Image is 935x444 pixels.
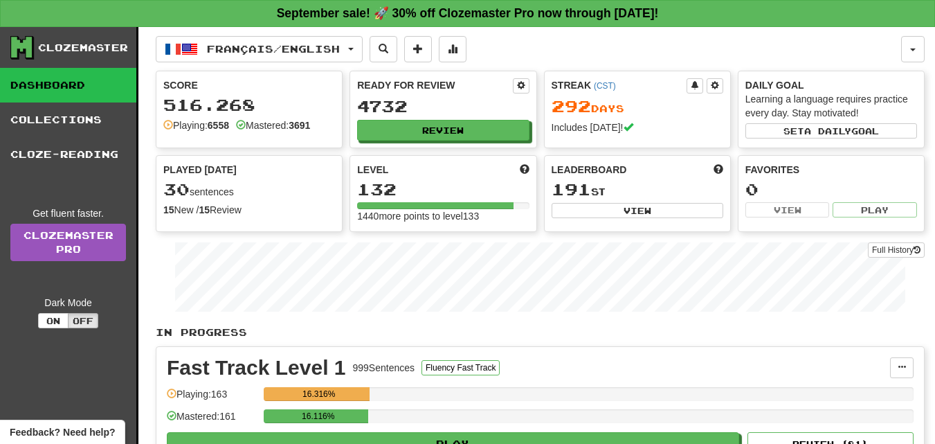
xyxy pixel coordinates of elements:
[552,179,591,199] span: 191
[520,163,529,177] span: Score more points to level up
[357,163,388,177] span: Level
[38,41,128,55] div: Clozemaster
[745,202,830,217] button: View
[208,120,229,131] strong: 6558
[357,181,529,198] div: 132
[714,163,723,177] span: This week in points, UTC
[163,204,174,215] strong: 15
[594,81,616,91] a: (CST)
[745,181,917,198] div: 0
[552,121,723,134] div: Includes [DATE]!
[745,92,917,120] div: Learning a language requires practice every day. Stay motivated!
[421,360,500,375] button: Fluency Fast Track
[277,6,659,20] strong: September sale! 🚀 30% off Clozemaster Pro now through [DATE]!
[163,118,229,132] div: Playing:
[552,163,627,177] span: Leaderboard
[353,361,415,375] div: 999 Sentences
[10,206,126,220] div: Get fluent faster.
[68,313,98,328] button: Off
[156,326,925,339] p: In Progress
[357,78,512,92] div: Ready for Review
[370,36,397,62] button: Search sentences
[745,78,917,92] div: Daily Goal
[552,98,723,116] div: Day s
[163,163,237,177] span: Played [DATE]
[552,203,723,218] button: View
[439,36,466,62] button: More stats
[552,96,591,116] span: 292
[167,387,257,410] div: Playing: 163
[552,181,723,199] div: st
[804,126,851,136] span: a daily
[357,120,529,141] button: Review
[38,313,69,328] button: On
[357,209,529,223] div: 1440 more points to level 133
[10,224,126,261] a: ClozemasterPro
[199,204,210,215] strong: 15
[163,203,335,217] div: New / Review
[268,387,370,401] div: 16.316%
[236,118,310,132] div: Mastered:
[745,163,917,177] div: Favorites
[868,242,925,258] button: Full History
[207,43,340,55] span: Français / English
[167,409,257,432] div: Mastered: 161
[167,357,346,378] div: Fast Track Level 1
[10,425,115,439] span: Open feedback widget
[357,98,529,115] div: 4732
[833,202,917,217] button: Play
[268,409,368,423] div: 16.116%
[404,36,432,62] button: Add sentence to collection
[163,96,335,114] div: 516.268
[163,78,335,92] div: Score
[156,36,363,62] button: Français/English
[745,123,917,139] button: Seta dailygoal
[163,181,335,199] div: sentences
[163,179,190,199] span: 30
[289,120,310,131] strong: 3691
[10,296,126,310] div: Dark Mode
[552,78,687,92] div: Streak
